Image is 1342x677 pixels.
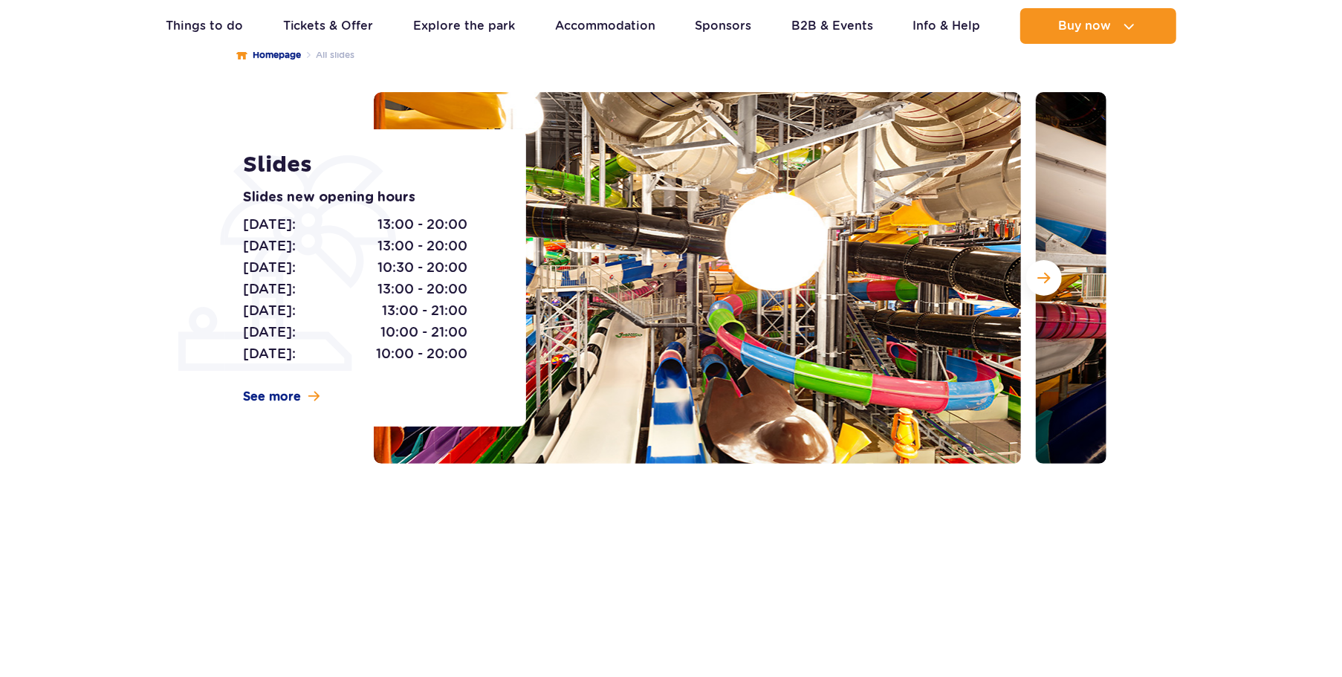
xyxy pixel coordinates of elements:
span: 13:00 - 20:00 [377,214,467,235]
span: [DATE]: [244,300,296,321]
span: 13:00 - 20:00 [377,279,467,299]
a: See more [244,389,320,405]
p: Slides new opening hours [244,187,493,208]
span: [DATE]: [244,343,296,364]
span: 10:00 - 21:00 [380,322,467,343]
span: [DATE]: [244,322,296,343]
a: Explore the park [413,8,515,44]
a: Info & Help [913,8,980,44]
a: Tickets & Offer [283,8,374,44]
a: Accommodation [555,8,655,44]
span: 13:00 - 20:00 [377,236,467,256]
button: Buy now [1020,8,1176,44]
span: See more [244,389,302,405]
a: Homepage [236,48,301,62]
span: [DATE]: [244,214,296,235]
span: Buy now [1058,19,1111,33]
a: Things to do [166,8,243,44]
span: [DATE]: [244,279,296,299]
span: 13:00 - 21:00 [382,300,467,321]
span: 10:30 - 20:00 [377,257,467,278]
h1: Slides [244,152,493,178]
li: All slides [301,48,354,62]
button: Next slide [1026,260,1062,296]
span: [DATE]: [244,257,296,278]
a: Sponsors [695,8,751,44]
a: B2B & Events [791,8,873,44]
span: 10:00 - 20:00 [376,343,467,364]
span: [DATE]: [244,236,296,256]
